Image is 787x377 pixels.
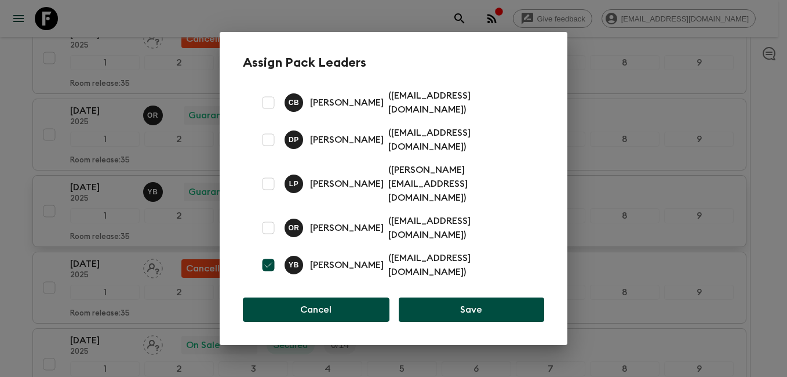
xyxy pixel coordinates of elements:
p: [PERSON_NAME] [310,96,384,110]
p: C B [289,98,300,107]
p: ( [EMAIL_ADDRESS][DOMAIN_NAME] ) [388,89,530,117]
button: Save [399,298,544,322]
p: ( [EMAIL_ADDRESS][DOMAIN_NAME] ) [388,214,530,242]
p: ( [EMAIL_ADDRESS][DOMAIN_NAME] ) [388,126,530,154]
p: ( [PERSON_NAME][EMAIL_ADDRESS][DOMAIN_NAME] ) [388,163,530,205]
h2: Assign Pack Leaders [243,55,544,70]
p: [PERSON_NAME] [310,258,384,272]
p: [PERSON_NAME] [310,221,384,235]
p: L P [289,179,299,188]
p: ( [EMAIL_ADDRESS][DOMAIN_NAME] ) [388,251,530,279]
p: Y B [289,260,299,270]
button: Cancel [243,298,389,322]
p: D P [289,135,299,144]
p: O R [288,223,299,233]
p: [PERSON_NAME] [310,133,384,147]
p: [PERSON_NAME] [310,177,384,191]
